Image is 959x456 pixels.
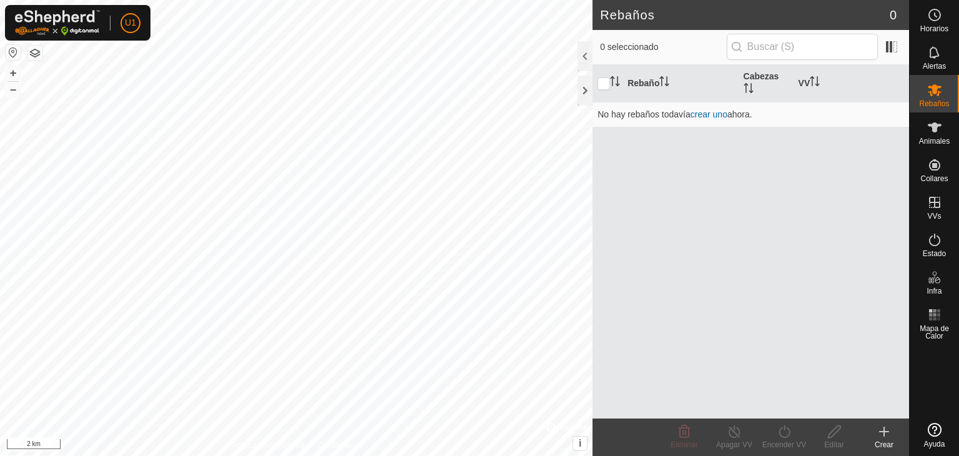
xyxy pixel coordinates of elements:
span: Eliminar [671,440,697,449]
div: Encender VV [759,439,809,450]
img: Logo Gallagher [15,10,100,36]
p-sorticon: Activar para ordenar [659,78,669,88]
th: Rebaño [622,65,738,102]
a: crear uno [691,109,727,119]
th: Cabezas [739,65,794,102]
span: Ayuda [924,440,945,448]
button: + [6,66,21,81]
button: Restablecer Mapa [6,45,21,60]
span: Horarios [920,25,948,32]
div: Apagar VV [709,439,759,450]
p-sorticon: Activar para ordenar [810,78,820,88]
span: VVs [927,212,941,220]
th: VV [794,65,909,102]
a: Contáctenos [319,440,361,451]
a: Ayuda [910,418,959,453]
button: i [573,437,587,450]
span: 0 [890,6,897,24]
span: Estado [923,250,946,257]
button: Capas del Mapa [27,46,42,61]
div: Crear [859,439,909,450]
span: Animales [919,137,950,145]
span: Rebaños [919,100,949,107]
div: Editar [809,439,859,450]
span: Alertas [923,62,946,70]
span: i [579,438,581,449]
h2: Rebaños [600,7,890,22]
span: 0 seleccionado [600,41,726,54]
p-sorticon: Activar para ordenar [744,85,754,95]
a: Política de Privacidad [232,440,303,451]
td: No hay rebaños todavía ahora. [593,102,909,127]
span: Mapa de Calor [913,325,956,340]
span: Collares [920,175,948,182]
p-sorticon: Activar para ordenar [610,78,620,88]
button: – [6,82,21,97]
input: Buscar (S) [727,34,878,60]
span: U1 [125,16,136,29]
span: Infra [927,287,942,295]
